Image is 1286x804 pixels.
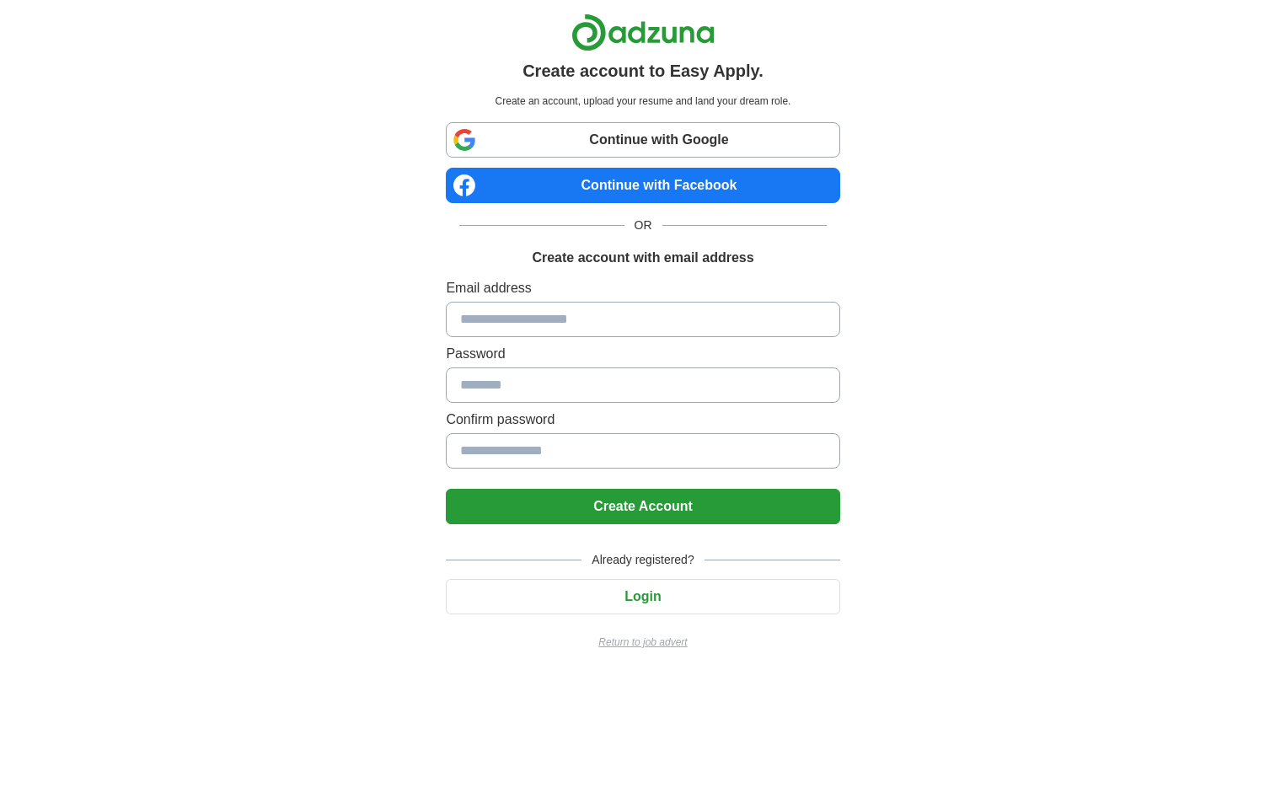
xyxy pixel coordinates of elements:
p: Create an account, upload your resume and land your dream role. [449,94,836,109]
button: Login [446,579,839,614]
label: Email address [446,278,839,298]
span: OR [624,217,662,234]
span: Already registered? [581,551,704,569]
a: Login [446,589,839,603]
h1: Create account to Easy Apply. [522,58,764,83]
button: Create Account [446,489,839,524]
img: Adzuna logo [571,13,715,51]
a: Continue with Google [446,122,839,158]
h1: Create account with email address [532,248,753,268]
a: Return to job advert [446,635,839,650]
label: Password [446,344,839,364]
a: Continue with Facebook [446,168,839,203]
label: Confirm password [446,410,839,430]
